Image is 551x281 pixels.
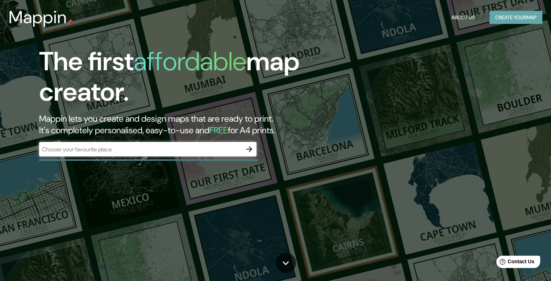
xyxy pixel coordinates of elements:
h3: Mappin [9,7,67,28]
h1: The first map creator. [39,46,315,113]
button: About Us [448,11,478,24]
button: Create yourmap [489,11,542,24]
iframe: Help widget launcher [487,253,543,273]
h5: FREE [209,125,228,136]
h1: affordable [134,45,246,78]
img: mappin-pin [67,19,73,25]
h2: Mappin lets you create and design maps that are ready to print. It's completely personalised, eas... [39,113,315,136]
input: Choose your favourite place [39,145,242,154]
